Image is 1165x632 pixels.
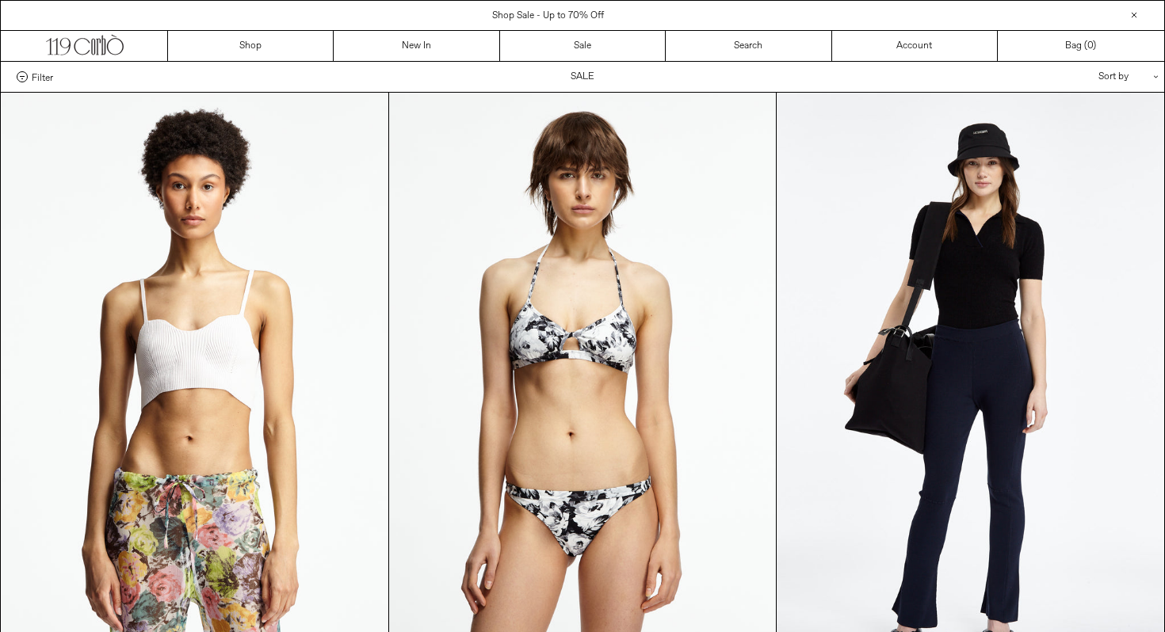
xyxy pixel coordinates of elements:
a: Sale [500,31,666,61]
a: Account [832,31,998,61]
a: Search [666,31,831,61]
div: Sort by [1006,62,1148,92]
a: Bag () [998,31,1163,61]
span: ) [1087,39,1096,53]
span: 0 [1087,40,1093,52]
a: New In [334,31,499,61]
a: Shop Sale - Up to 70% Off [492,10,604,22]
span: Filter [32,71,53,82]
a: Shop [168,31,334,61]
